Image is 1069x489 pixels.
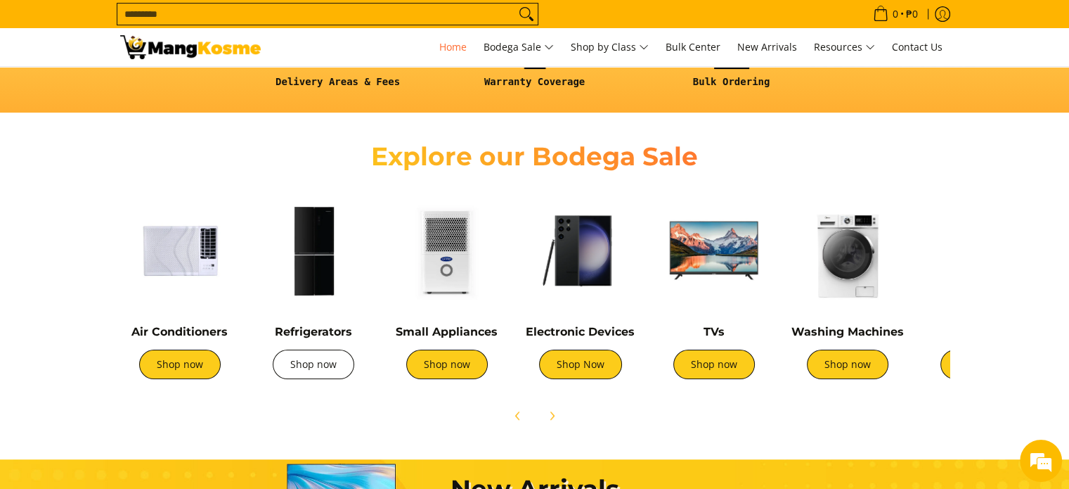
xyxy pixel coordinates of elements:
a: New Arrivals [730,28,804,66]
a: Shop now [139,350,221,379]
a: Shop now [673,350,755,379]
a: Shop by Class [564,28,656,66]
a: Shop now [807,350,888,379]
a: Shop now [406,350,488,379]
span: 0 [890,9,900,19]
div: Chat with us now [73,79,236,97]
span: New Arrivals [737,40,797,53]
a: Shop Now [539,350,622,379]
img: TVs [654,191,774,310]
h2: Explore our Bodega Sale [331,141,739,172]
button: Previous [503,400,533,431]
a: Shop now [940,350,1022,379]
img: Electronic Devices [521,191,640,310]
a: Electronic Devices [526,325,635,338]
nav: Main Menu [275,28,950,66]
img: Mang Kosme: Your Home Appliances Warehouse Sale Partner! [120,35,261,59]
img: Small Appliances [387,191,507,310]
span: Bulk Center [666,40,720,53]
img: Cookers [921,191,1041,310]
a: Bulk Center [659,28,727,66]
a: Small Appliances [396,325,498,338]
span: We're online! [82,152,194,294]
span: Shop by Class [571,39,649,56]
span: ₱0 [904,9,920,19]
span: Bodega Sale [484,39,554,56]
img: Washing Machines [788,191,907,310]
a: Air Conditioners [131,325,228,338]
span: Contact Us [892,40,942,53]
img: Air Conditioners [120,191,240,310]
a: Washing Machines [791,325,904,338]
span: • [869,6,922,22]
a: TVs [704,325,725,338]
a: Contact Us [885,28,950,66]
a: Home [432,28,474,66]
a: Bodega Sale [477,28,561,66]
a: Shop now [273,350,354,379]
div: Minimize live chat window [231,7,264,41]
a: Resources [807,28,882,66]
textarea: Type your message and hit 'Enter' [7,334,268,383]
span: Home [439,40,467,53]
button: Next [536,400,567,431]
span: Resources [814,39,875,56]
img: Refrigerators [254,191,373,310]
button: Search [515,4,538,25]
a: Refrigerators [275,325,352,338]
